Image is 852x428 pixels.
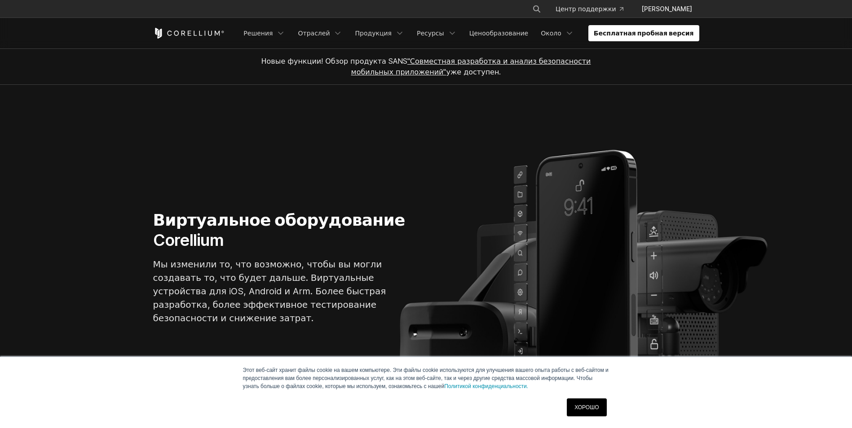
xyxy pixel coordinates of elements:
[634,1,699,17] a: [PERSON_NAME]
[417,29,444,38] font: Ресурсы
[567,398,606,416] a: ХОРОШО
[351,57,591,76] a: "Совместная разработка и анализ безопасности мобильных приложений"
[521,1,699,17] div: Меню навигации
[153,258,423,325] p: Мы изменили то, что возможно, чтобы вы могли создавать то, что будет дальше. Виртуальные устройст...
[298,29,330,38] font: Отраслей
[529,1,545,17] button: Искать
[541,29,561,38] font: Около
[261,57,591,76] span: Новые функции! Обзор продукта SANS уже доступен.
[444,383,528,389] a: Политикой конфиденциальности.
[238,25,699,41] div: Меню навигации
[588,25,699,41] a: Бесплатная пробная версия
[243,29,273,38] font: Решения
[153,28,225,39] a: Главная страница Corellium
[556,4,616,13] font: Центр поддержки
[243,366,609,390] p: Этот веб-сайт хранит файлы cookie на вашем компьютере. Эти файлы cookie используются для улучшени...
[464,25,534,41] a: Ценообразование
[355,29,391,38] font: Продукция
[153,210,423,250] h1: Виртуальное оборудование Corellium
